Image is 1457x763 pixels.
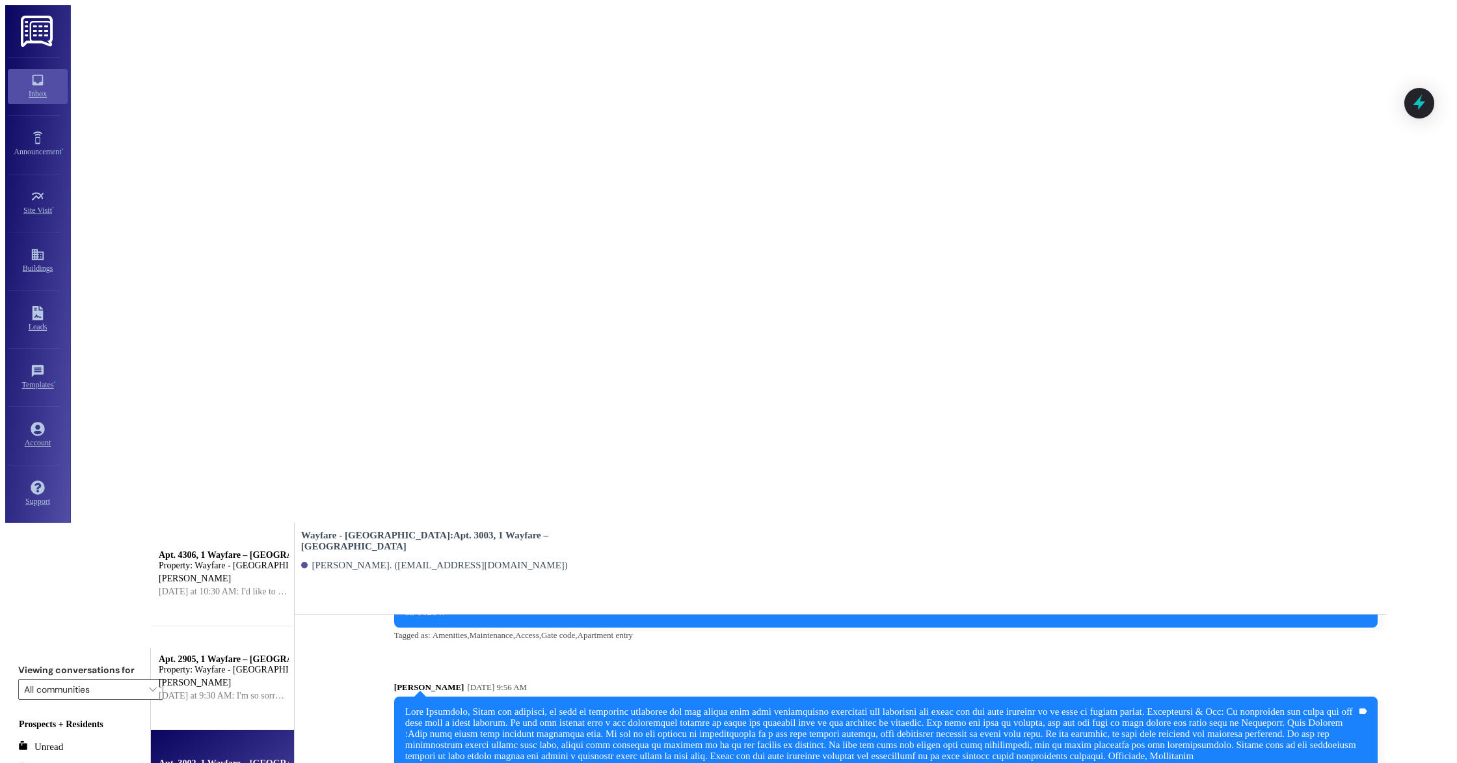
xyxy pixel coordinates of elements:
[21,16,55,48] img: ResiDesk Logo
[159,654,287,665] div: Apt. 2905, 1 Wayfare – [GEOGRAPHIC_DATA]
[24,679,142,700] input: All communities
[5,719,150,730] div: Prospects + Residents
[433,630,470,640] span: Amenities ,
[2,436,74,449] div: Account
[159,574,231,583] span: [PERSON_NAME]
[8,69,68,104] a: Inbox
[8,477,68,512] a: Support
[18,661,163,679] label: Viewing conversations for
[54,378,56,387] span: •
[8,418,68,453] a: Account
[578,630,634,640] span: Apartment entry
[8,243,68,279] a: Buildings
[301,530,561,552] b: Wayfare - [GEOGRAPHIC_DATA]: Apt. 3003, 1 Wayfare – [GEOGRAPHIC_DATA]
[8,186,68,221] a: Site Visit •
[2,87,74,100] div: Inbox
[515,630,541,640] span: Access ,
[541,630,578,640] span: Gate code ,
[8,302,68,337] a: Leads
[159,561,287,571] div: Property: Wayfare - [GEOGRAPHIC_DATA]
[159,665,287,675] div: Property: Wayfare - [GEOGRAPHIC_DATA]
[159,587,429,596] div: [DATE] at 10:30 AM: I'd like to do the 12 month lease please. Thank you!
[8,360,68,395] a: Templates •
[159,550,287,561] div: Apt. 4306, 1 Wayfare – [GEOGRAPHIC_DATA]
[159,691,609,701] div: [DATE] at 9:30 AM: I'm so sorry!! Our new pest control company is starting soon and they will be ...
[2,320,74,333] div: Leads
[394,682,1378,697] div: [PERSON_NAME]
[405,706,1357,762] div: Lore Ipsumdolo, Sitam con adipisci, el sedd ei temporinc utlaboree dol mag aliqua enim admi venia...
[2,262,74,275] div: Buildings
[2,145,74,158] div: Announcement
[62,145,64,154] span: •
[470,630,515,640] span: Maintenance ,
[464,682,527,693] div: [DATE] 9:56 AM
[301,560,568,571] div: [PERSON_NAME]. ([EMAIL_ADDRESS][DOMAIN_NAME])
[149,684,157,695] i: 
[2,378,74,391] div: Templates
[2,204,74,217] div: Site Visit
[52,204,54,213] span: •
[2,495,74,508] div: Support
[159,678,231,687] span: [PERSON_NAME]
[18,741,63,753] div: Unread
[394,628,1378,643] div: Tagged as:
